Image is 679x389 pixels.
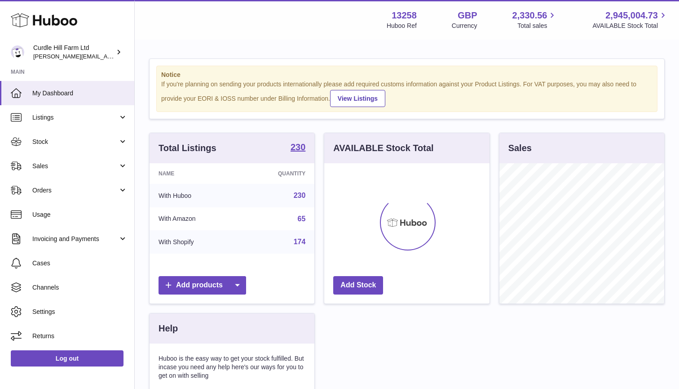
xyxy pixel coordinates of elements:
span: Returns [32,332,128,340]
h3: Help [159,322,178,335]
strong: GBP [458,9,477,22]
h3: Total Listings [159,142,216,154]
span: Orders [32,186,118,195]
strong: 13258 [392,9,417,22]
a: Add products [159,276,246,295]
th: Name [150,163,240,184]
a: 230 [291,143,305,153]
div: Currency [452,22,477,30]
span: Listings [32,113,118,122]
span: 2,945,004.73 [605,9,658,22]
div: If you're planning on sending your products internationally please add required customs informati... [161,80,653,107]
span: Usage [32,210,128,219]
a: 174 [294,238,306,246]
a: Log out [11,350,123,367]
span: My Dashboard [32,89,128,98]
td: With Amazon [150,207,240,231]
a: Add Stock [333,276,383,295]
td: With Huboo [150,184,240,207]
td: With Shopify [150,230,240,254]
span: Cases [32,259,128,268]
img: miranda@diddlysquatfarmshop.com [11,45,24,59]
span: [PERSON_NAME][EMAIL_ADDRESS][DOMAIN_NAME] [33,53,180,60]
span: Invoicing and Payments [32,235,118,243]
span: Total sales [517,22,557,30]
h3: Sales [508,142,532,154]
a: 65 [298,215,306,223]
p: Huboo is the easy way to get your stock fulfilled. But incase you need any help here's our ways f... [159,354,305,380]
a: 2,945,004.73 AVAILABLE Stock Total [592,9,668,30]
a: 230 [294,192,306,199]
a: 2,330.56 Total sales [512,9,558,30]
span: Stock [32,138,118,146]
th: Quantity [240,163,314,184]
span: Sales [32,162,118,170]
a: View Listings [330,90,385,107]
div: Huboo Ref [387,22,417,30]
strong: Notice [161,71,653,79]
span: AVAILABLE Stock Total [592,22,668,30]
strong: 230 [291,143,305,152]
span: Settings [32,308,128,316]
span: Channels [32,283,128,292]
div: Curdle Hill Farm Ltd [33,44,114,61]
h3: AVAILABLE Stock Total [333,142,433,154]
span: 2,330.56 [512,9,547,22]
